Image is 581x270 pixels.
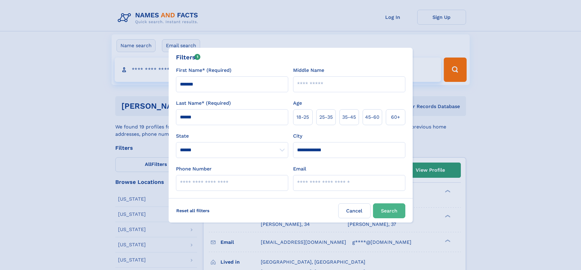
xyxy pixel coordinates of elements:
[296,114,309,121] span: 18‑25
[342,114,356,121] span: 35‑45
[176,67,231,74] label: First Name* (Required)
[373,203,405,218] button: Search
[172,203,213,218] label: Reset all filters
[293,132,302,140] label: City
[176,100,231,107] label: Last Name* (Required)
[176,165,212,173] label: Phone Number
[176,53,201,62] div: Filters
[365,114,379,121] span: 45‑60
[293,67,324,74] label: Middle Name
[391,114,400,121] span: 60+
[176,132,288,140] label: State
[293,100,302,107] label: Age
[338,203,371,218] label: Cancel
[293,165,306,173] label: Email
[319,114,333,121] span: 25‑35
